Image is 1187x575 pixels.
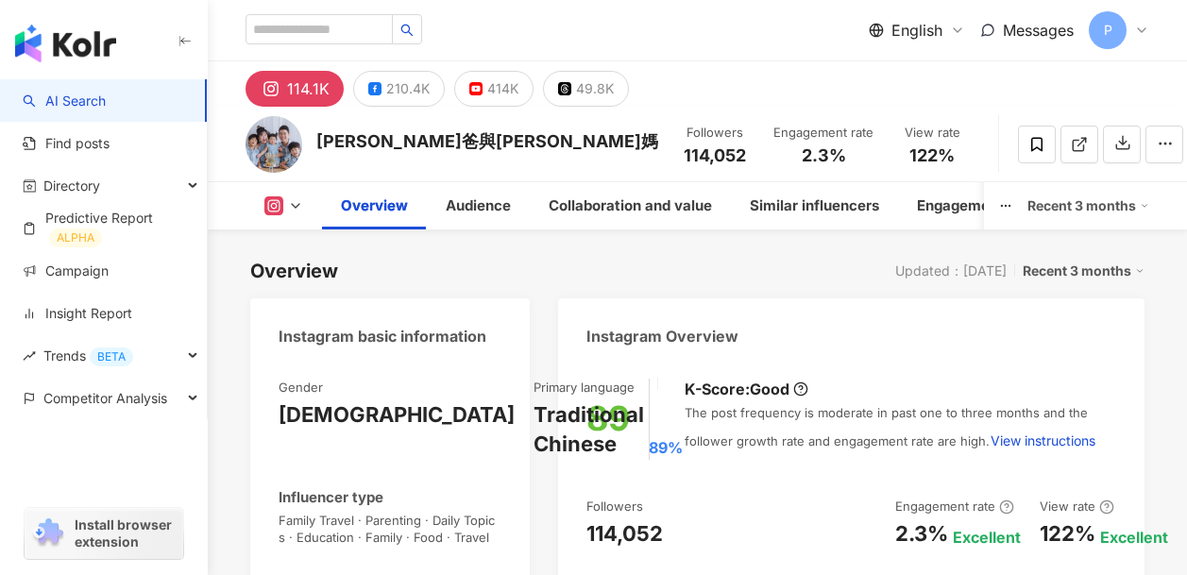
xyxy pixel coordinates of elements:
[534,379,635,396] div: Primary language
[895,263,1007,279] div: Updated：[DATE]
[685,379,808,399] div: K-Score :
[534,400,644,459] div: Traditional Chinese
[316,129,658,153] div: [PERSON_NAME]爸與[PERSON_NAME]媽
[1027,191,1149,221] div: Recent 3 months
[279,400,515,430] div: [DEMOGRAPHIC_DATA]
[279,512,501,546] span: Family Travel · Parenting · Daily Topics · Education · Family · Food · Travel
[23,92,106,110] a: searchAI Search
[454,71,534,107] button: 414K
[23,304,132,323] a: Insight Report
[1003,21,1074,40] span: Messages
[279,487,383,507] div: Influencer type
[43,164,100,207] span: Directory
[1040,498,1114,515] div: View rate
[400,24,414,37] span: search
[43,334,133,377] span: Trends
[917,194,1004,217] div: Engagement
[586,498,643,515] div: Followers
[576,76,614,102] div: 49.8K
[75,516,178,550] span: Install browser extension
[549,194,712,217] div: Collaboration and value
[23,209,192,247] a: Predictive ReportALPHA
[287,76,330,102] div: 114.1K
[386,76,430,102] div: 210.4K
[250,258,338,284] div: Overview
[246,71,344,107] button: 114.1K
[909,146,955,165] span: 122%
[773,124,873,143] div: Engagement rate
[279,379,323,396] div: Gender
[30,518,66,549] img: chrome extension
[895,498,1014,515] div: Engagement rate
[891,20,942,41] span: English
[1100,527,1168,548] div: Excellent
[991,433,1095,448] span: View instructions
[649,437,683,458] span: 89%
[90,347,133,366] div: BETA
[246,116,302,173] img: KOL Avatar
[679,124,751,143] div: Followers
[43,377,167,419] span: Competitor Analysis
[586,326,738,347] div: Instagram Overview
[279,326,486,347] div: Instagram basic information
[895,519,948,549] div: 2.3%
[341,194,408,217] div: Overview
[23,134,110,153] a: Find posts
[896,124,968,143] div: View rate
[750,379,789,399] div: Good
[750,194,879,217] div: Similar influencers
[446,194,511,217] div: Audience
[23,349,36,363] span: rise
[1023,259,1145,283] div: Recent 3 months
[487,76,518,102] div: 414K
[1104,20,1112,41] span: P
[353,71,445,107] button: 210.4K
[953,527,1021,548] div: Excellent
[684,145,746,165] span: 114,052
[685,404,1116,459] div: The post frequency is moderate in past one to three months and the follower growth rate and engag...
[802,146,846,165] span: 2.3%
[23,262,109,280] a: Campaign
[990,422,1096,460] button: View instructions
[25,508,183,559] a: chrome extensionInstall browser extension
[15,25,116,62] img: logo
[586,519,663,549] div: 114,052
[1040,519,1095,549] div: 122%
[543,71,629,107] button: 49.8K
